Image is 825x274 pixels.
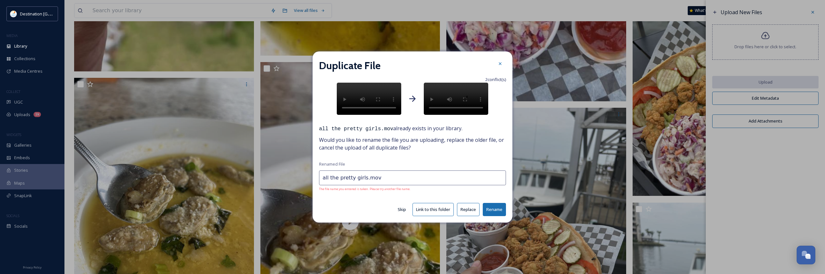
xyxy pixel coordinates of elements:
[23,263,42,271] a: Privacy Policy
[457,203,480,216] button: Replace
[14,180,25,186] span: Maps
[6,213,19,218] span: SOCIALS
[319,170,506,185] input: To enrich screen reader interactions, please activate Accessibility in Grammarly extension settings
[20,11,84,17] span: Destination [GEOGRAPHIC_DATA]
[14,112,30,118] span: Uploads
[14,56,35,62] span: Collections
[6,33,18,38] span: MEDIA
[14,68,43,74] span: Media Centres
[14,155,30,161] span: Embeds
[319,126,393,132] kbd: all the pretty girls.mov
[14,167,28,173] span: Stories
[14,223,28,229] span: Socials
[10,11,17,17] img: download.png
[319,187,506,191] span: The file name you entered is taken. Please try another file name.
[14,99,23,105] span: UGC
[412,203,454,216] button: Link to this folder
[23,265,42,269] span: Privacy Policy
[485,77,506,83] span: 2 conflict(s)
[14,43,27,49] span: Library
[14,193,32,199] span: SnapLink
[797,246,815,264] button: Open Chat
[34,112,41,117] div: 1k
[6,89,20,94] span: COLLECT
[319,161,345,167] span: Renamed File
[319,136,506,151] span: Would you like to rename the file you are uploading, replace the older file, or cancel the upload...
[319,124,506,133] span: already exists in your library.
[14,142,32,148] span: Galleries
[483,203,506,216] button: Rename
[394,203,409,216] button: Skip
[6,132,21,137] span: WIDGETS
[319,58,381,73] h2: Duplicate File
